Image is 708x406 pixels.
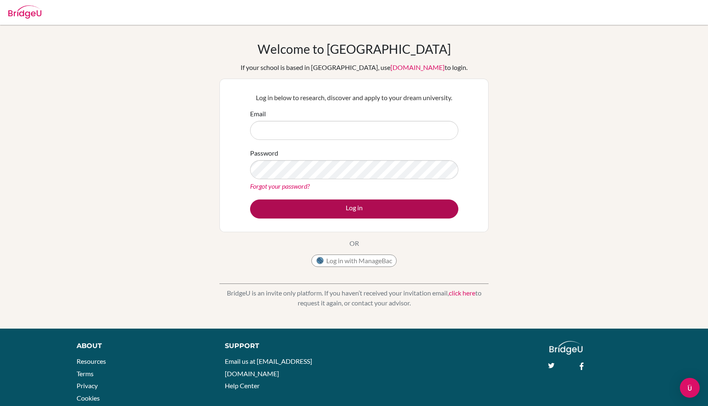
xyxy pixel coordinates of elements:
div: Open Intercom Messenger [680,378,700,398]
a: Privacy [77,382,98,389]
a: Email us at [EMAIL_ADDRESS][DOMAIN_NAME] [225,357,312,377]
a: click here [449,289,475,297]
a: Forgot your password? [250,182,310,190]
label: Email [250,109,266,119]
a: Terms [77,370,94,377]
div: About [77,341,206,351]
p: BridgeU is an invite only platform. If you haven’t received your invitation email, to request it ... [219,288,489,308]
h1: Welcome to [GEOGRAPHIC_DATA] [258,41,451,56]
img: Bridge-U [8,5,41,19]
button: Log in [250,199,458,219]
div: Support [225,341,345,351]
p: OR [349,238,359,248]
p: Log in below to research, discover and apply to your dream university. [250,93,458,103]
img: logo_white@2x-f4f0deed5e89b7ecb1c2cc34c3e3d731f90f0f143d5ea2071677605dd97b5244.png [549,341,583,355]
div: If your school is based in [GEOGRAPHIC_DATA], use to login. [241,62,467,72]
a: [DOMAIN_NAME] [390,63,445,71]
a: Help Center [225,382,260,389]
button: Log in with ManageBac [311,255,397,267]
label: Password [250,148,278,158]
a: Resources [77,357,106,365]
a: Cookies [77,394,100,402]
